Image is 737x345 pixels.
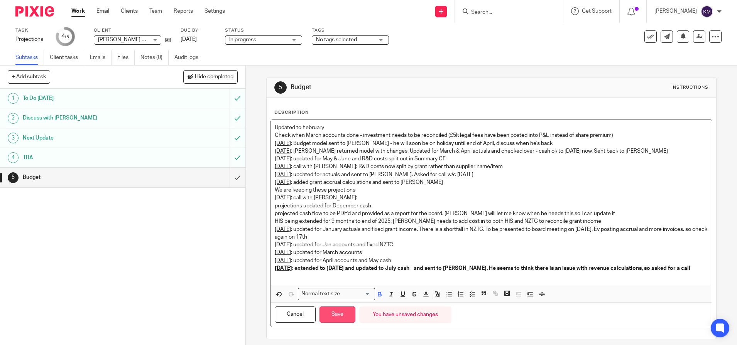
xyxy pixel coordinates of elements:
[23,112,156,124] h1: Discuss with [PERSON_NAME]
[312,27,389,34] label: Tags
[8,133,19,143] div: 3
[117,50,135,65] a: Files
[229,37,256,42] span: In progress
[319,306,355,323] button: Save
[275,202,708,210] p: projections updated for December cash
[140,50,169,65] a: Notes (0)
[275,257,708,264] p: : updated for April accounts and May cash
[8,172,19,183] div: 5
[8,152,19,163] div: 4
[61,32,69,41] div: 4
[274,109,309,116] p: Description
[275,186,708,194] p: We are keeping these projections
[300,290,342,298] span: Normal text size
[275,155,708,163] p: : updated for May & June and R&D costs split out in Summary CF
[275,178,708,186] p: : added grant accrual calculations and sent to [PERSON_NAME]
[275,124,708,131] p: Updated to February
[65,35,69,39] small: /5
[671,84,708,91] div: Instructions
[275,241,708,249] p: : updated for Jan accounts and fixed NZTC
[316,37,357,42] span: No tags selected
[71,7,85,15] a: Work
[121,7,138,15] a: Clients
[149,7,162,15] a: Team
[343,290,370,298] input: Search for option
[275,172,291,177] u: [DATE]
[275,156,291,162] u: [DATE]
[174,7,193,15] a: Reports
[275,141,291,146] u: [DATE]
[98,37,166,42] span: [PERSON_NAME] Hydrogen
[94,27,171,34] label: Client
[174,50,204,65] a: Audit logs
[15,6,54,17] img: Pixie
[275,163,708,170] p: : call with [PERSON_NAME]: R&D costs now split by grant rather than supplier name/item
[275,266,292,271] u: [DATE]
[582,8,612,14] span: Get Support
[701,5,713,18] img: svg%3E
[181,27,215,34] label: Due by
[181,37,197,42] span: [DATE]
[195,74,233,80] span: Hide completed
[23,152,156,163] h1: TBA
[275,217,708,225] p: HIS being extended for 9 months to end of 2025: [PERSON_NAME] needs to add cost in to both HIS an...
[8,93,19,104] div: 1
[205,7,225,15] a: Settings
[654,7,697,15] p: [PERSON_NAME]
[183,70,238,83] button: Hide completed
[275,147,708,155] p: : [PERSON_NAME] returned model with changes. Updated for March & April actuals and checked over -...
[275,226,708,241] p: : updated for January actuals and fixed grant income. There is a shortfall in NZTC. To be present...
[275,227,291,232] u: [DATE]
[291,83,508,91] h1: Budget
[15,35,46,43] div: Projections
[275,210,708,217] p: projected cash flow to be PDF'd and provided as a report for the board. [PERSON_NAME] will let me...
[23,132,156,144] h1: Next Update
[90,50,112,65] a: Emails
[275,131,708,139] p: Check when March accounts done - investment needs to be reconciled (£5k legal fees have been post...
[275,164,291,169] u: [DATE]
[15,50,44,65] a: Subtasks
[23,172,156,183] h1: Budget
[225,27,302,34] label: Status
[274,81,287,94] div: 5
[275,242,291,247] u: [DATE]
[275,250,291,255] u: [DATE]
[8,70,50,83] button: + Add subtask
[275,171,708,178] p: : updated for actuals and sent to [PERSON_NAME]. Asked for call w/c [DATE]
[470,9,540,16] input: Search
[8,113,19,124] div: 2
[50,50,84,65] a: Client tasks
[275,266,650,271] strong: : extended to [DATE] and updated to July cash - and sent to [PERSON_NAME]. He seems to think ther...
[359,306,451,323] div: You have unsaved changes
[275,249,708,256] p: : updated for March accounts
[275,306,316,323] button: Cancel
[275,195,357,200] u: [DATE]: call with [PERSON_NAME]:
[275,148,291,154] u: [DATE]
[15,27,46,34] label: Task
[298,288,375,300] div: Search for option
[23,93,156,104] h1: To Do [DATE]
[275,140,708,147] p: : Budget model sent to [PERSON_NAME] - he will soon be on holiday until end of April, discuss whe...
[275,258,291,263] u: [DATE]
[651,266,690,271] strong: asked for a call
[275,180,291,185] u: [DATE]
[96,7,109,15] a: Email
